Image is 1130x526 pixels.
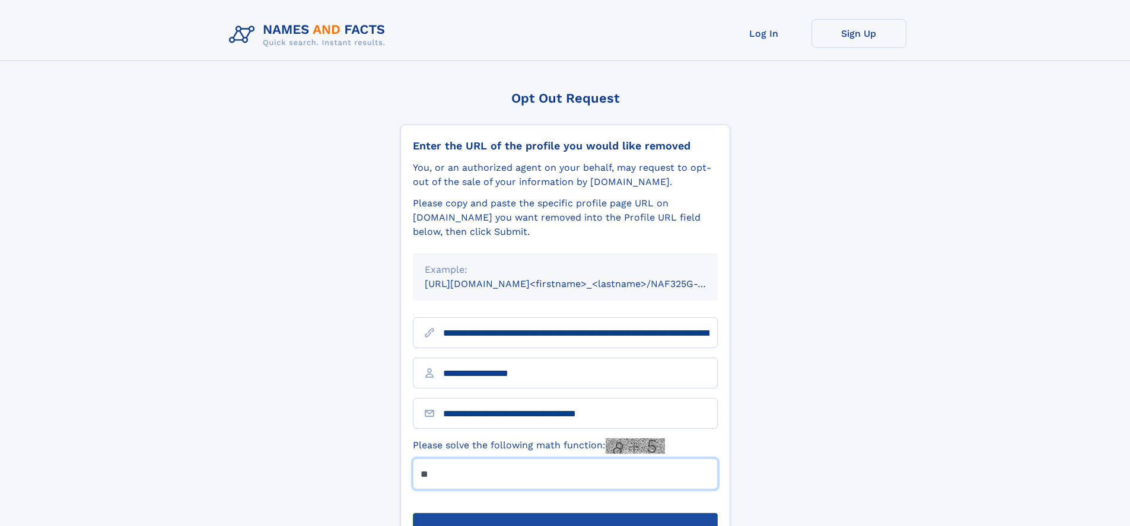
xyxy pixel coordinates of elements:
[717,19,811,48] a: Log In
[413,196,718,239] div: Please copy and paste the specific profile page URL on [DOMAIN_NAME] you want removed into the Pr...
[413,161,718,189] div: You, or an authorized agent on your behalf, may request to opt-out of the sale of your informatio...
[425,278,740,289] small: [URL][DOMAIN_NAME]<firstname>_<lastname>/NAF325G-xxxxxxxx
[224,19,395,51] img: Logo Names and Facts
[413,139,718,152] div: Enter the URL of the profile you would like removed
[413,438,665,454] label: Please solve the following math function:
[400,91,730,106] div: Opt Out Request
[425,263,706,277] div: Example:
[811,19,906,48] a: Sign Up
